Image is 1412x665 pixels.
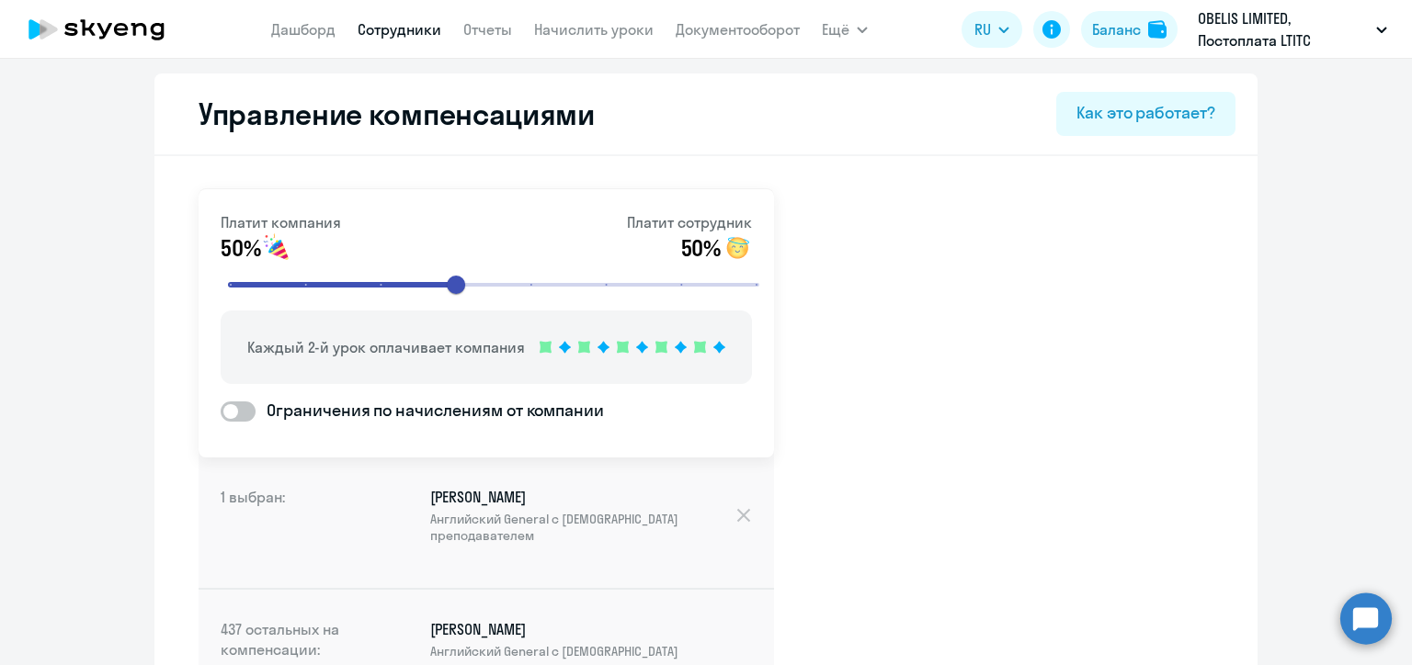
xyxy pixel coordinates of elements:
a: Сотрудники [358,20,441,39]
div: Как это работает? [1076,101,1215,125]
button: Ещё [822,11,868,48]
button: Как это работает? [1056,92,1235,136]
p: Каждый 2-й урок оплачивает компания [247,336,525,358]
p: Платит компания [221,211,341,233]
img: smile [262,233,291,263]
span: 50% [221,233,260,263]
h4: 1 выбран: [221,487,368,558]
p: OBELIS LIMITED, Постоплата LTITC [1198,7,1369,51]
img: balance [1148,20,1167,39]
h2: Управление компенсациями [176,96,595,132]
img: smile [723,233,752,263]
a: Дашборд [271,20,336,39]
span: 50% [681,233,721,263]
a: Документооборот [676,20,800,39]
span: Английский General с [DEMOGRAPHIC_DATA] преподавателем [430,511,734,544]
div: Баланс [1092,18,1141,40]
a: Отчеты [463,20,512,39]
p: Платит сотрудник [627,211,752,233]
button: Балансbalance [1081,11,1178,48]
p: [PERSON_NAME] [430,487,734,544]
span: Ещё [822,18,849,40]
span: RU [974,18,991,40]
a: Начислить уроки [534,20,654,39]
span: Ограничения по начислениям от компании [256,399,604,423]
button: OBELIS LIMITED, Постоплата LTITC [1189,7,1396,51]
button: RU [962,11,1022,48]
